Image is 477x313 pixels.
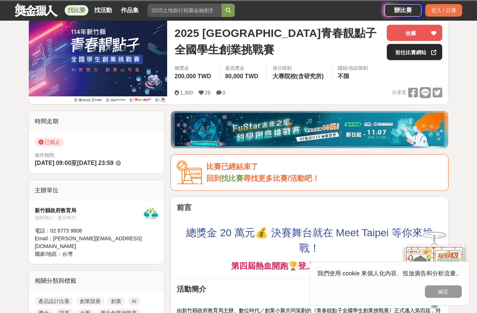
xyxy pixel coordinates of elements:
div: 身分限制 [273,65,326,72]
a: 創業競賽 [76,297,104,306]
div: 協辦/執行： 數位時代 [35,214,143,221]
a: AI [128,297,140,306]
span: 尋找更多比賽/活動吧！ [243,174,319,182]
div: 國籍/地區限制 [338,65,368,72]
strong: 前言 [177,203,192,211]
span: 至 [71,160,77,166]
div: 新竹縣政府教育局 [35,207,143,214]
strong: 第四屆熱血開跑🏆️登上全台最大創新舞台！ [231,261,388,271]
img: Cover Image [29,19,167,104]
a: 創業 [107,297,125,306]
div: 比賽已經結束了 [206,161,442,173]
span: 最高獎金 [225,65,260,72]
div: 時間走期 [29,111,164,132]
span: 不限 [338,73,349,79]
span: [DATE] 23:59 [77,160,113,166]
button: 收藏 [387,25,442,41]
span: 26 [205,90,211,96]
span: 2025 [GEOGRAPHIC_DATA]青春靚點子 全國學生創業挑戰賽 [175,25,381,58]
input: 2025土地銀行校園金融創意挑戰賽：從你出發 開啟智慧金融新頁 [148,4,221,17]
span: 國家/地區： [35,251,62,257]
a: 找活動 [91,5,115,16]
div: 電話： 02 8773 9808 [35,227,143,235]
a: 找比賽 [65,5,88,16]
span: 大專院校(含研究所) [273,73,324,79]
span: 總獎金 [175,65,213,72]
span: 我們使用 cookie 來個人化內容、投放廣告和分析流量。 [317,270,462,276]
a: 前往比賽網站 [387,44,442,60]
span: 0 [223,90,226,96]
span: 徵件期間 [35,152,54,158]
span: 200,000 TWD [175,73,211,79]
span: 回到 [206,174,221,182]
img: Icon [177,161,203,185]
div: 登入 / 註冊 [425,4,462,17]
span: 分享至 [392,87,406,98]
span: 已截止 [35,138,64,147]
button: 確定 [425,285,462,298]
a: 找比賽 [221,174,243,182]
span: 80,000 TWD [225,73,258,79]
a: 作品集 [118,5,142,16]
span: 台灣 [62,251,72,257]
strong: 活動簡介 [177,285,206,293]
span: 總獎金 20 萬元💰️ 決賽舞台就在 Meet Taipei 等你來挑戰！ [186,227,433,254]
a: 產品設計比賽 [35,297,73,306]
a: 辦比賽 [385,4,422,17]
div: 相關分類與標籤 [29,271,164,291]
div: Email： [PERSON_NAME][EMAIL_ADDRESS][DOMAIN_NAME] [35,235,143,250]
div: 主辦單位 [29,180,164,201]
span: 1,300 [180,90,193,96]
img: d2146d9a-e6f6-4337-9592-8cefde37ba6b.png [405,245,464,294]
img: d40c9272-0343-4c18-9a81-6198b9b9e0f4.jpg [175,113,444,146]
span: [DATE] 09:00 [35,160,71,166]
